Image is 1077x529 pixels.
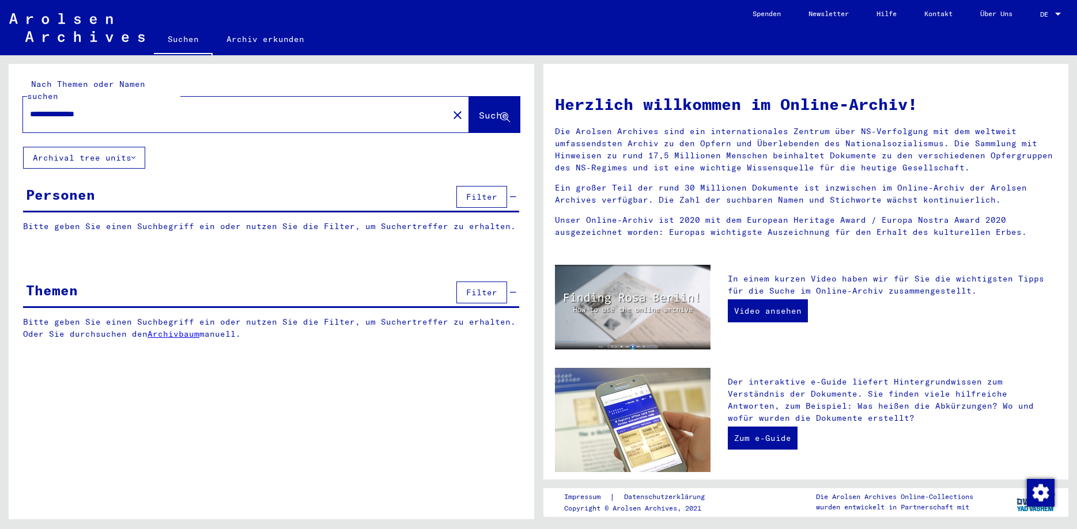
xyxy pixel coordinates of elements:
[728,299,808,322] a: Video ansehen
[26,280,78,300] div: Themen
[456,281,507,303] button: Filter
[1027,479,1055,507] img: Zustimmung ändern
[555,265,711,349] img: video.jpg
[466,192,497,202] span: Filter
[23,316,520,340] p: Bitte geben Sie einen Suchbegriff ein oder nutzen Sie die Filter, um Suchertreffer zu erhalten. O...
[1014,488,1057,516] img: yv_logo.png
[23,147,145,169] button: Archival tree units
[728,273,1057,297] p: In einem kurzen Video haben wir für Sie die wichtigsten Tipps für die Suche im Online-Archiv zusa...
[446,103,469,126] button: Clear
[555,214,1057,238] p: Unser Online-Archiv ist 2020 mit dem European Heritage Award / Europa Nostra Award 2020 ausgezeic...
[564,491,610,503] a: Impressum
[555,125,1057,174] p: Die Arolsen Archives sind ein internationales Zentrum über NS-Verfolgung mit dem weltweit umfasse...
[456,186,507,208] button: Filter
[451,108,464,122] mat-icon: close
[23,220,519,233] p: Bitte geben Sie einen Suchbegriff ein oder nutzen Sie die Filter, um Suchertreffer zu erhalten.
[564,491,719,503] div: |
[1026,478,1054,506] div: Zustimmung ändern
[555,92,1057,116] h1: Herzlich willkommen im Online-Archiv!
[27,79,145,101] mat-label: Nach Themen oder Namen suchen
[9,13,145,42] img: Arolsen_neg.svg
[479,109,508,121] span: Suche
[615,491,719,503] a: Datenschutzerklärung
[154,25,213,55] a: Suchen
[1040,10,1053,18] span: DE
[148,329,199,339] a: Archivbaum
[816,502,973,512] p: wurden entwickelt in Partnerschaft mit
[816,492,973,502] p: Die Arolsen Archives Online-Collections
[466,287,497,298] span: Filter
[555,182,1057,206] p: Ein großer Teil der rund 30 Millionen Dokumente ist inzwischen im Online-Archiv der Arolsen Archi...
[469,97,520,132] button: Suche
[728,376,1057,424] p: Der interaktive e-Guide liefert Hintergrundwissen zum Verständnis der Dokumente. Sie finden viele...
[555,368,711,472] img: eguide.jpg
[564,503,719,513] p: Copyright © Arolsen Archives, 2021
[213,25,318,53] a: Archiv erkunden
[26,184,95,205] div: Personen
[728,427,798,450] a: Zum e-Guide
